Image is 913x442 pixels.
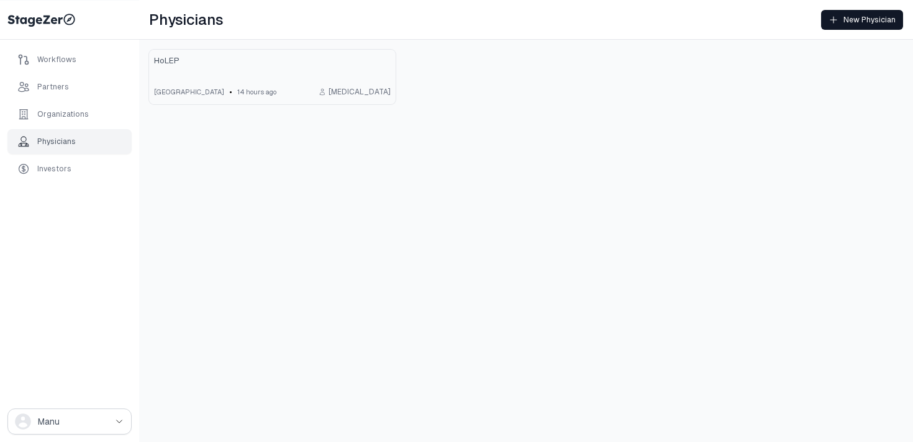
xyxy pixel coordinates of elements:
div: Workflows [37,55,76,65]
a: Workflows [7,47,132,72]
span: [MEDICAL_DATA] [329,87,391,97]
button: drop down button [7,408,132,435]
a: Organizations [7,102,132,127]
div: Organizations [37,109,89,119]
a: HoLEPMore options[GEOGRAPHIC_DATA]•14 hours ago[MEDICAL_DATA] [149,50,396,104]
span: [GEOGRAPHIC_DATA] [154,87,224,97]
div: Partners [37,82,69,92]
span: 14 hours ago [237,87,276,97]
button: New Physician [821,10,903,30]
span: Manu [38,415,60,428]
a: Physicians [7,129,132,154]
div: Investors [37,164,71,174]
div: Physicians [37,137,76,147]
h1: Physicians [149,10,223,30]
button: drop down button [371,55,391,74]
div: • [154,84,276,99]
a: Partners [7,74,132,99]
a: Investors [7,156,132,181]
span: HoLEP [154,55,179,74]
div: New Physician [829,15,896,25]
div: More options [371,55,391,74]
